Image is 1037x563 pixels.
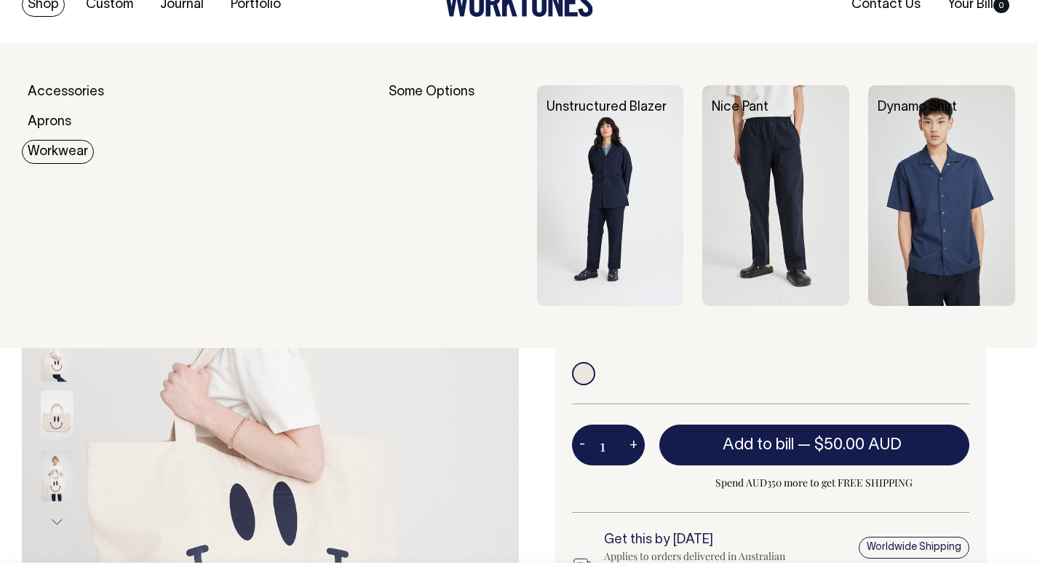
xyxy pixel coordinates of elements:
a: Accessories [22,80,110,104]
a: Workwear [22,140,94,164]
img: Dynamo Shirt [868,85,1015,306]
a: Dynamo Shirt [878,101,957,114]
img: Smile Market Bag [41,331,73,382]
div: Some Options [389,85,517,306]
span: $50.00 AUD [814,438,902,452]
button: - [572,430,592,460]
a: Unstructured Blazer [547,101,667,114]
img: Smile Market Bag [41,450,73,501]
button: Next [46,505,68,538]
span: Spend AUD350 more to get FREE SHIPPING [659,474,970,492]
button: Add to bill —$50.00 AUD [659,425,970,465]
a: Aprons [22,110,77,134]
img: Unstructured Blazer [537,85,684,306]
h6: Get this by [DATE] [604,533,789,548]
button: + [622,430,645,460]
a: Nice Pant [712,101,768,114]
img: Smile Market Bag [41,390,73,441]
img: Nice Pant [702,85,849,306]
span: Add to bill [723,438,794,452]
span: — [798,438,905,452]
